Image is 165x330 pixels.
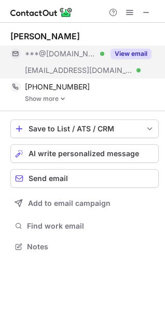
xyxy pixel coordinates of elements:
button: Add to email campaign [10,194,159,213]
span: AI write personalized message [29,149,139,158]
span: [EMAIL_ADDRESS][DOMAIN_NAME] [25,66,133,75]
span: ***@[DOMAIN_NAME] [25,49,97,58]
span: [PHONE_NUMBER] [25,82,90,92]
img: ContactOut v5.3.10 [10,6,73,19]
div: Save to List / ATS / CRM [29,125,141,133]
div: [PERSON_NAME] [10,31,80,41]
img: - [60,95,66,102]
button: Send email [10,169,159,188]
span: Add to email campaign [28,199,111,207]
button: Reveal Button [111,49,152,59]
span: Send email [29,174,68,183]
span: Find work email [27,221,155,231]
span: Notes [27,242,155,251]
button: AI write personalized message [10,144,159,163]
a: Show more [25,95,159,102]
button: Notes [10,239,159,254]
button: Find work email [10,219,159,233]
button: save-profile-one-click [10,119,159,138]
